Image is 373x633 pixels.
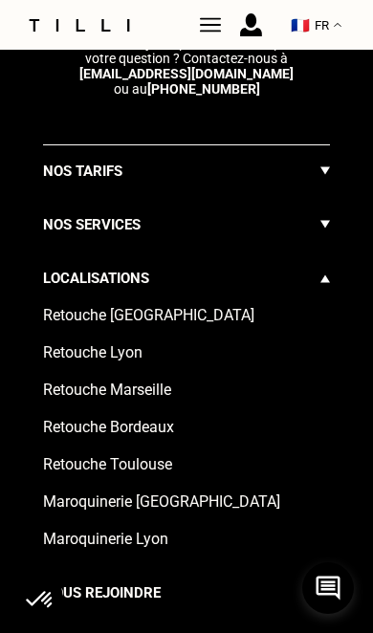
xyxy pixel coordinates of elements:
[200,14,221,35] img: Tilli couturière Paris
[43,528,330,565] a: Maroquinerie Lyon
[43,341,330,379] a: Retouche Lyon
[43,304,330,341] a: Retouche [GEOGRAPHIC_DATA]
[79,66,294,81] a: [EMAIL_ADDRESS][DOMAIN_NAME]
[240,13,262,36] img: icône connexion
[320,213,330,236] img: Flèche menu déroulant
[43,416,330,453] a: Retouche Bordeaux
[43,213,141,236] h3: Nos services
[281,7,351,44] button: 🇫🇷 FR
[291,16,310,34] span: 🇫🇷
[43,267,149,290] h3: Localisations
[147,81,260,97] a: [PHONE_NUMBER]
[43,160,122,183] h3: Nos tarifs
[31,35,342,97] p: ou au
[334,23,341,28] img: menu déroulant
[43,491,330,528] a: Maroquinerie [GEOGRAPHIC_DATA]
[320,267,330,290] img: Flèche menu déroulant
[43,379,330,416] a: Retouche Marseille
[43,453,330,491] a: Retouche Toulouse
[43,581,161,604] h3: Nous rejoindre
[53,35,320,66] span: Vous n‘avez toujours pas trouvé de réponse à votre question ? Contactez-nous à
[22,19,137,32] img: Logo du service de couturière Tilli
[320,160,330,183] img: Flèche menu déroulant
